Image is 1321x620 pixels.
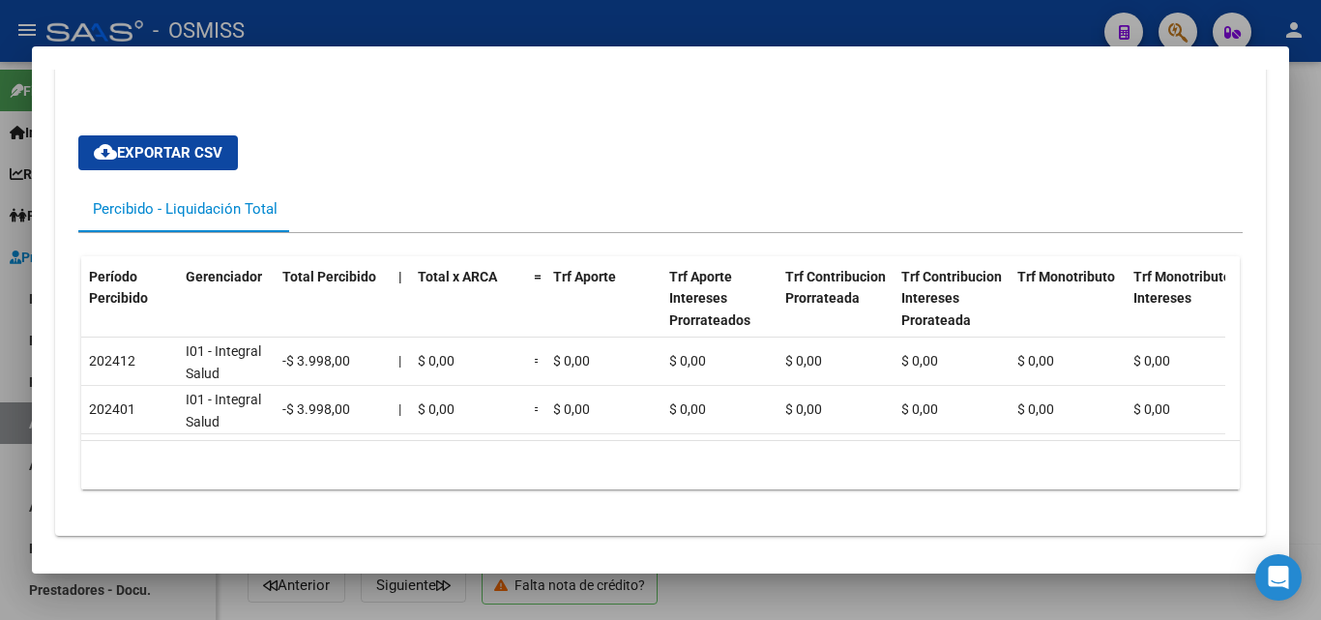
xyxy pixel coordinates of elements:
span: Período Percibido [89,269,148,307]
span: -$ 3.998,00 [282,401,350,417]
span: 202401 [89,401,135,417]
datatable-header-cell: Trf Monotributo Intereses [1126,256,1242,364]
span: $ 0,00 [553,353,590,369]
span: $ 0,00 [1133,401,1170,417]
span: = [534,401,542,417]
button: Exportar CSV [78,135,238,170]
span: $ 0,00 [1017,353,1054,369]
datatable-header-cell: = [526,256,545,364]
datatable-header-cell: Trf Aporte [545,256,661,364]
span: | [398,269,402,284]
span: $ 0,00 [1017,401,1054,417]
span: Trf Aporte Intereses Prorrateados [669,269,750,329]
span: $ 0,00 [669,353,706,369]
span: I01 - Integral Salud (GILSA) [186,392,261,452]
span: $ 0,00 [785,353,822,369]
span: 202412 [89,353,135,369]
datatable-header-cell: Total Percibido [275,256,391,364]
datatable-header-cell: Trf Contribucion Intereses Prorateada [894,256,1010,364]
span: Total x ARCA [418,269,497,284]
span: I01 - Integral Salud (GILSA) [186,343,261,403]
datatable-header-cell: Período Percibido [81,256,178,364]
span: $ 0,00 [901,401,938,417]
span: $ 0,00 [1133,353,1170,369]
span: Gerenciador [186,269,262,284]
span: $ 0,00 [418,353,455,369]
div: Open Intercom Messenger [1255,554,1302,601]
datatable-header-cell: Trf Contribucion Prorrateada [778,256,894,364]
span: Trf Contribucion Intereses Prorateada [901,269,1002,329]
datatable-header-cell: Trf Monotributo [1010,256,1126,364]
span: Trf Monotributo Intereses [1133,269,1231,307]
span: Trf Aporte [553,269,616,284]
span: | [398,353,401,369]
div: Aportes y Contribuciones del Afiliado: 27551346183 [55,89,1266,536]
datatable-header-cell: Total x ARCA [410,256,526,364]
datatable-header-cell: Trf Aporte Intereses Prorrateados [661,256,778,364]
span: Trf Contribucion Prorrateada [785,269,886,307]
span: Exportar CSV [94,144,222,162]
span: $ 0,00 [785,401,822,417]
span: = [534,269,542,284]
span: = [534,353,542,369]
span: | [398,401,401,417]
datatable-header-cell: Gerenciador [178,256,275,364]
mat-icon: cloud_download [94,140,117,163]
span: Trf Monotributo [1017,269,1115,284]
span: $ 0,00 [553,401,590,417]
span: $ 0,00 [669,401,706,417]
div: Percibido - Liquidación Total [93,198,278,220]
span: -$ 3.998,00 [282,353,350,369]
span: $ 0,00 [418,401,455,417]
datatable-header-cell: | [391,256,410,364]
span: Total Percibido [282,269,376,284]
span: $ 0,00 [901,353,938,369]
